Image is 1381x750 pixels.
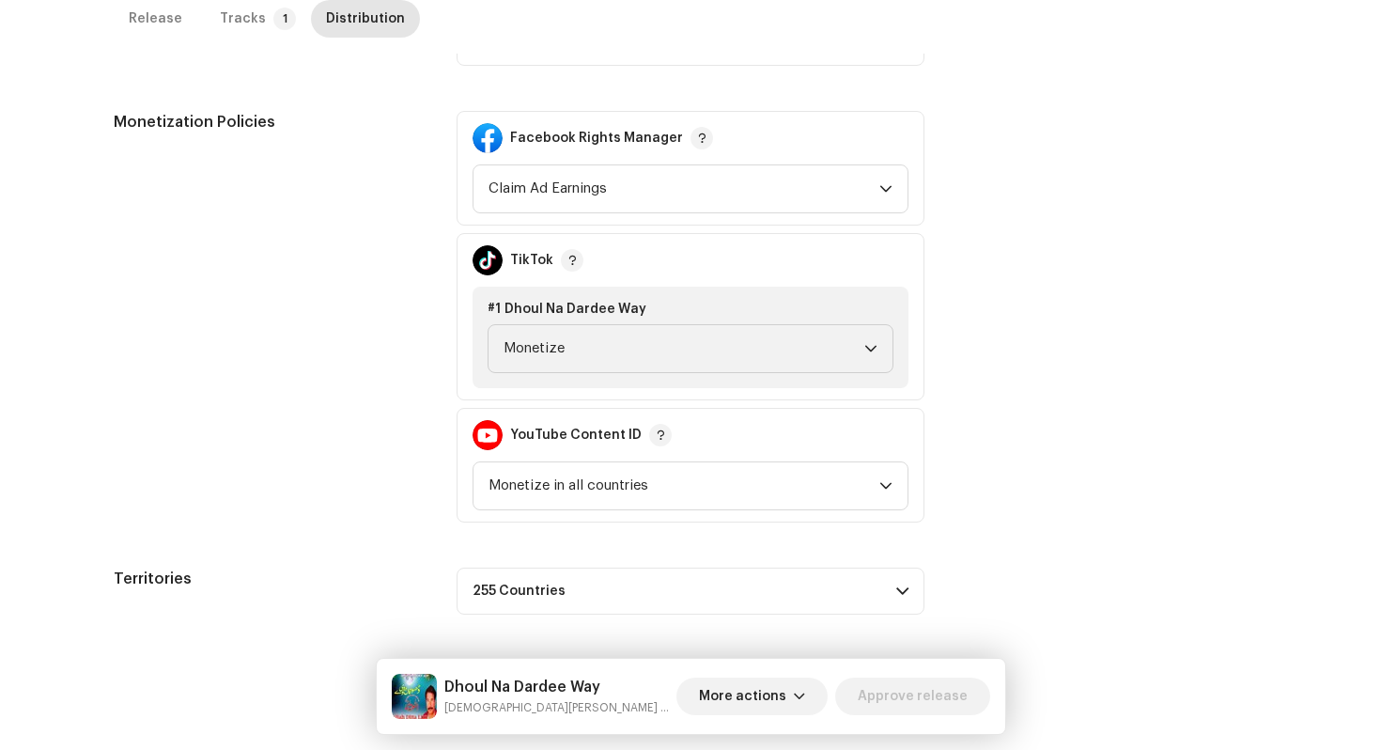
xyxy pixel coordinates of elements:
[114,111,427,133] h5: Monetization Policies
[444,676,669,698] h5: Dhoul Na Dardee Way
[510,253,553,268] strong: TikTok
[457,568,924,615] p-accordion-header: 255 Countries
[504,325,864,372] span: Monetize
[864,325,877,372] div: dropdown trigger
[392,674,437,719] img: cc1c0076-bfbe-47d7-9c91-b83e2694d87f
[858,678,968,715] span: Approve release
[835,678,990,715] button: Approve release
[489,165,879,212] span: Claim Ad Earnings
[444,698,669,717] small: Dhoul Na Dardee Way
[510,428,642,443] strong: YouTube Content ID
[879,165,892,212] div: dropdown trigger
[489,462,879,509] span: Monetize in all countries
[699,678,786,715] span: More actions
[879,462,892,509] div: dropdown trigger
[510,131,683,146] strong: Facebook Rights Manager
[488,302,893,317] div: #1 Dhoul Na Dardee Way
[114,568,427,590] h5: Territories
[676,678,828,715] button: More actions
